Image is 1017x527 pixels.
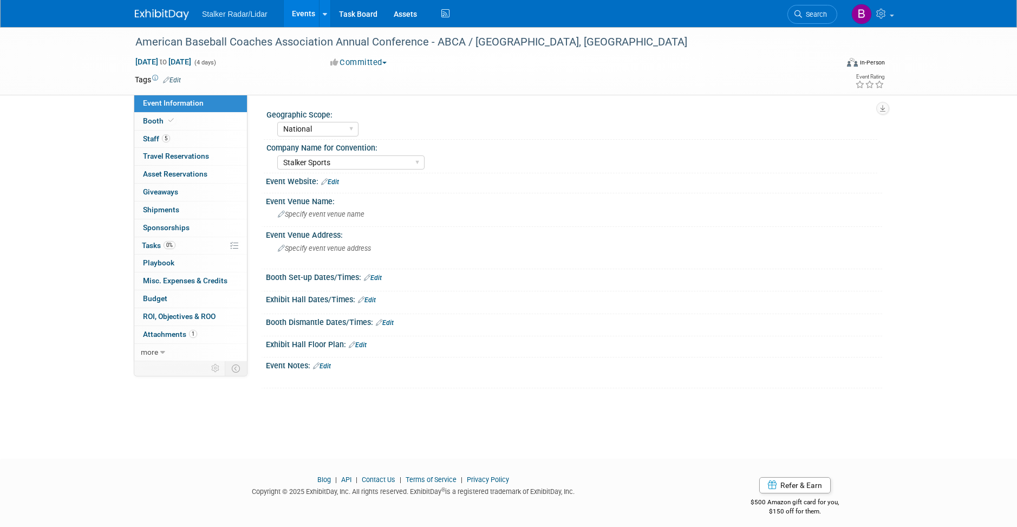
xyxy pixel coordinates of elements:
[266,314,882,328] div: Booth Dismantle Dates/Times:
[143,223,190,232] span: Sponsorships
[851,4,872,24] img: Brooke Journet
[349,341,367,349] a: Edit
[458,476,465,484] span: |
[143,330,197,339] span: Attachments
[362,476,395,484] a: Contact Us
[143,134,170,143] span: Staff
[134,113,247,130] a: Booth
[802,10,827,18] span: Search
[266,107,877,120] div: Geographic Scope:
[164,241,175,249] span: 0%
[266,357,882,372] div: Event Notes:
[134,326,247,343] a: Attachments1
[134,131,247,148] a: Staff5
[406,476,457,484] a: Terms of Service
[327,57,391,68] button: Committed
[143,170,207,178] span: Asset Reservations
[773,56,885,73] div: Event Format
[206,361,225,375] td: Personalize Event Tab Strip
[143,294,167,303] span: Budget
[855,74,884,80] div: Event Rating
[142,241,175,250] span: Tasks
[143,205,179,214] span: Shipments
[134,95,247,112] a: Event Information
[134,237,247,255] a: Tasks0%
[353,476,360,484] span: |
[134,219,247,237] a: Sponsorships
[143,258,174,267] span: Playbook
[134,344,247,361] a: more
[135,74,181,85] td: Tags
[266,291,882,305] div: Exhibit Hall Dates/Times:
[759,477,831,493] a: Refer & Earn
[467,476,509,484] a: Privacy Policy
[266,336,882,350] div: Exhibit Hall Floor Plan:
[266,227,882,240] div: Event Venue Address:
[163,76,181,84] a: Edit
[132,32,821,52] div: American Baseball Coaches Association Annual Conference - ABCA / [GEOGRAPHIC_DATA], [GEOGRAPHIC_D...
[364,274,382,282] a: Edit
[266,269,882,283] div: Booth Set-up Dates/Times:
[141,348,158,356] span: more
[708,491,883,516] div: $500 Amazon gift card for you,
[376,319,394,327] a: Edit
[225,361,247,375] td: Toggle Event Tabs
[135,57,192,67] span: [DATE] [DATE]
[143,312,216,321] span: ROI, Objectives & ROO
[135,9,189,20] img: ExhibitDay
[158,57,168,66] span: to
[134,272,247,290] a: Misc. Expenses & Credits
[162,134,170,142] span: 5
[143,152,209,160] span: Travel Reservations
[143,116,176,125] span: Booth
[189,330,197,338] span: 1
[341,476,351,484] a: API
[143,99,204,107] span: Event Information
[134,255,247,272] a: Playbook
[134,201,247,219] a: Shipments
[317,476,331,484] a: Blog
[847,58,858,67] img: Format-Inperson.png
[266,173,882,187] div: Event Website:
[278,244,371,252] span: Specify event venue address
[441,487,445,493] sup: ®
[134,308,247,326] a: ROI, Objectives & ROO
[143,276,227,285] span: Misc. Expenses & Credits
[193,59,216,66] span: (4 days)
[143,187,178,196] span: Giveaways
[266,140,877,153] div: Company Name for Convention:
[321,178,339,186] a: Edit
[135,484,692,497] div: Copyright © 2025 ExhibitDay, Inc. All rights reserved. ExhibitDay is a registered trademark of Ex...
[134,166,247,183] a: Asset Reservations
[397,476,404,484] span: |
[708,507,883,516] div: $150 off for them.
[313,362,331,370] a: Edit
[134,148,247,165] a: Travel Reservations
[787,5,837,24] a: Search
[266,193,882,207] div: Event Venue Name:
[278,210,364,218] span: Specify event venue name
[202,10,268,18] span: Stalker Radar/Lidar
[333,476,340,484] span: |
[134,290,247,308] a: Budget
[358,296,376,304] a: Edit
[134,184,247,201] a: Giveaways
[859,58,885,67] div: In-Person
[168,118,174,123] i: Booth reservation complete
